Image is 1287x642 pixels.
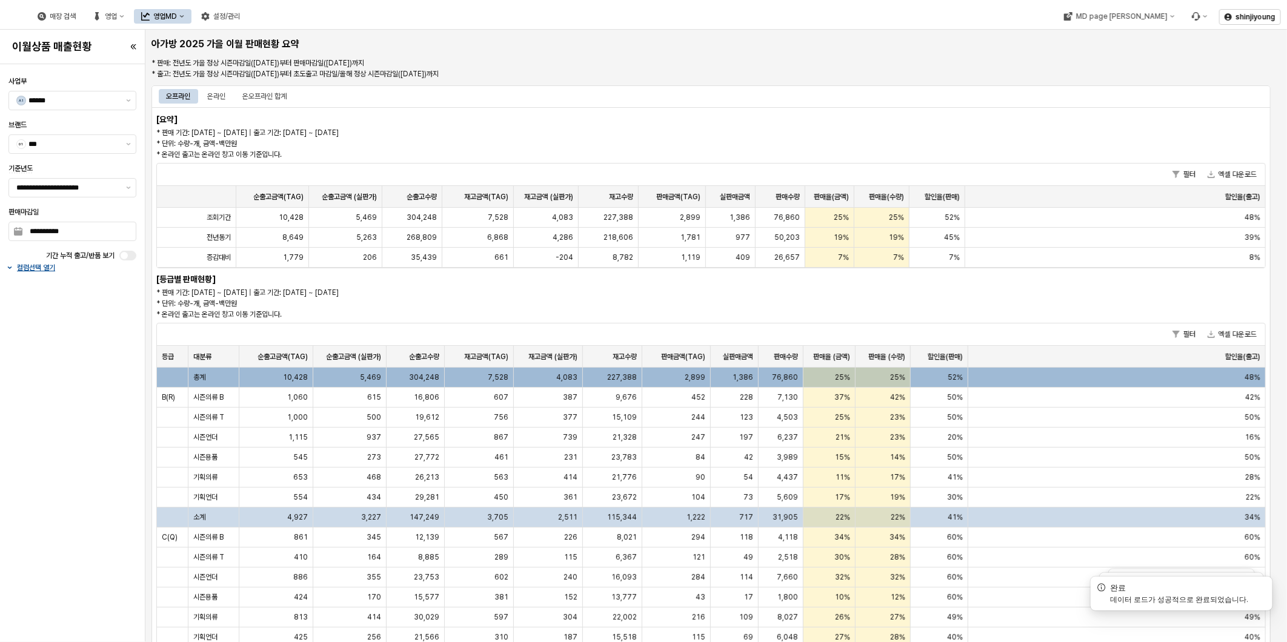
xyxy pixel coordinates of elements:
span: 5,609 [777,492,798,502]
span: 42% [1245,392,1260,402]
div: 온라인 [200,89,233,104]
span: 25% [890,372,905,382]
span: 29,281 [415,492,439,502]
span: 34% [890,532,905,542]
div: 영업MD [153,12,177,21]
span: 순출고금액(TAG) [258,351,308,361]
span: 90 [696,472,705,482]
span: 8,649 [282,233,304,242]
span: B(R) [162,392,175,402]
span: 289 [494,552,508,562]
span: 268,809 [407,233,437,242]
span: 52% [948,372,963,382]
span: 147,249 [410,512,439,522]
span: 35,439 [411,253,437,262]
span: 기획의류 [193,472,218,482]
span: 순출고수량 [407,191,437,201]
span: 104 [691,492,705,502]
span: 28% [890,552,905,562]
span: 7,660 [777,572,798,582]
span: 할인율(판매) [925,191,960,201]
span: 25% [834,213,849,222]
button: 제안 사항 표시 [121,179,136,197]
span: 34% [834,532,850,542]
span: 304 [563,612,577,622]
span: 240 [564,572,577,582]
span: 602 [494,572,508,582]
span: 시즌언더 [193,572,218,582]
span: 시즌의류 T [193,552,224,562]
span: 23,753 [414,572,439,582]
span: 8,027 [777,612,798,622]
span: 4,083 [556,372,577,382]
h4: 이월상품 매출현황 [12,41,110,53]
button: 엑셀 다운로드 [1203,327,1262,342]
h6: [요약] [156,114,240,125]
span: 76,860 [774,213,800,222]
span: 시즌의류 T [193,412,224,422]
span: 7,130 [777,392,798,402]
span: 937 [367,432,381,442]
span: 전년동기 [207,233,231,242]
span: 48% [1245,213,1260,222]
span: 60% [1245,532,1260,542]
span: 판매율 (수량) [868,351,905,361]
span: 1,119 [681,253,700,262]
span: 563 [494,472,508,482]
span: 할인율(출고) [1225,191,1260,201]
span: 381 [494,592,508,602]
span: 3,989 [777,452,798,462]
span: 8,885 [418,552,439,562]
span: 42% [890,392,905,402]
span: 41% [948,512,963,522]
span: 247 [691,432,705,442]
span: 등급 [162,351,174,361]
span: 43 [696,592,705,602]
span: 227,388 [607,372,637,382]
span: 355 [367,572,381,582]
span: 2,518 [778,552,798,562]
span: 41% [948,472,963,482]
span: 461 [494,452,508,462]
span: 21% [836,432,850,442]
span: 19% [834,233,849,242]
div: 영업MD [134,9,191,24]
span: 615 [367,392,381,402]
span: 121 [693,552,705,562]
span: 판매율 (금액) [813,351,850,361]
div: info [1096,581,1108,594]
div: 영업 [85,9,131,24]
span: 17 [744,592,753,602]
span: 414 [367,612,381,622]
div: MD page 이동 [1056,9,1182,24]
span: 26,657 [774,253,800,262]
button: 컬럼선택 열기 [6,263,139,273]
span: 조회기간 [207,213,231,222]
span: 60% [947,572,963,582]
span: 재고수량 [613,351,637,361]
span: 소계 [193,512,205,522]
span: 1,000 [287,412,308,422]
span: 30% [947,492,963,502]
span: 653 [293,472,308,482]
span: 2,899 [680,213,700,222]
span: 1,386 [733,372,753,382]
span: 410 [294,552,308,562]
span: 152 [564,592,577,602]
button: 매장 검색 [30,9,83,24]
span: 할인율(판매) [928,351,963,361]
span: 50,203 [774,233,800,242]
span: 재고금액 (실판가) [528,351,577,361]
span: 4,437 [777,472,798,482]
span: 661 [494,253,508,262]
span: 361 [564,492,577,502]
span: 294 [691,532,705,542]
span: 409 [736,253,750,262]
span: 50% [947,412,963,422]
span: 10,428 [283,372,308,382]
button: 제안 사항 표시 [121,135,136,153]
span: 11% [836,472,850,482]
span: 218,606 [604,233,633,242]
span: 기획언더 [193,492,218,502]
span: 22% [1246,492,1260,502]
